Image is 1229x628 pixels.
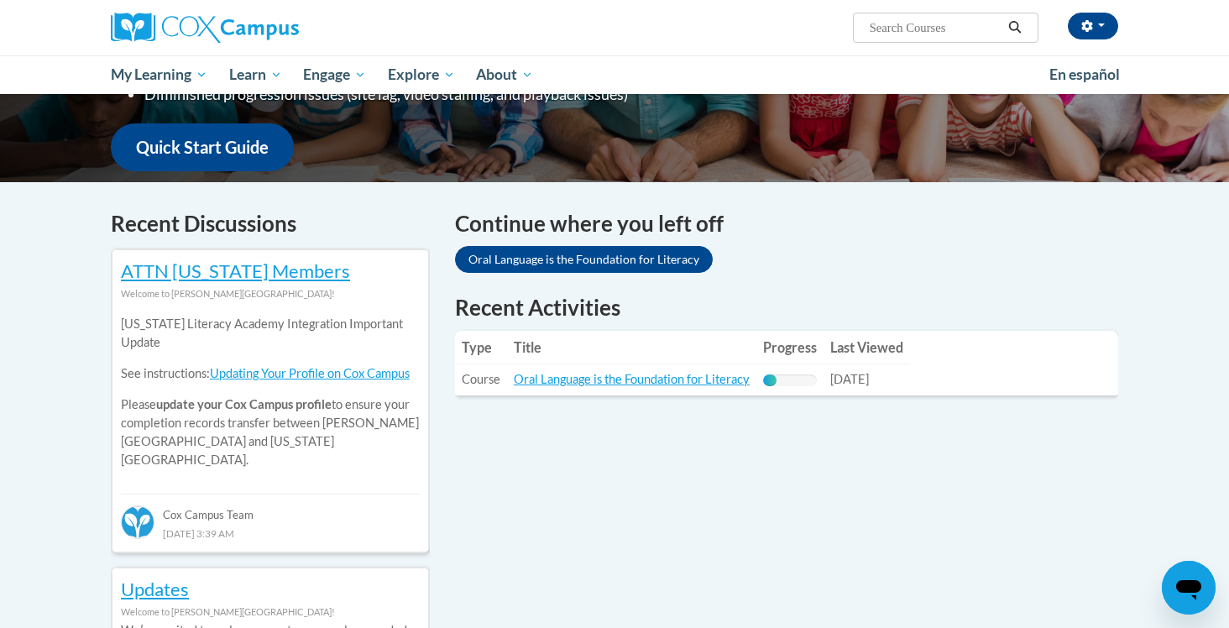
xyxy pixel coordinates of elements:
div: Progress, % [763,374,777,386]
p: See instructions: [121,364,420,383]
span: Engage [303,65,366,85]
th: Progress [756,331,824,364]
div: Cox Campus Team [121,494,420,524]
a: About [466,55,545,94]
div: Main menu [86,55,1143,94]
span: About [476,65,533,85]
th: Title [507,331,756,364]
img: Cox Campus Team [121,505,154,539]
h1: Recent Activities [455,292,1118,322]
p: [US_STATE] Literacy Academy Integration Important Update [121,315,420,352]
span: En español [1049,65,1120,83]
a: Oral Language is the Foundation for Literacy [455,246,713,273]
a: Quick Start Guide [111,123,294,171]
iframe: Button to launch messaging window [1162,561,1216,615]
button: Account Settings [1068,13,1118,39]
a: En español [1038,57,1131,92]
a: Engage [292,55,377,94]
a: Cox Campus [111,13,430,43]
div: [DATE] 3:39 AM [121,524,420,542]
a: Updates [121,578,189,600]
span: [DATE] [830,372,869,386]
a: Explore [377,55,466,94]
a: Updating Your Profile on Cox Campus [210,366,410,380]
div: Please to ensure your completion records transfer between [PERSON_NAME][GEOGRAPHIC_DATA] and [US_... [121,303,420,482]
input: Search Courses [868,18,1002,38]
th: Type [455,331,507,364]
span: Explore [388,65,455,85]
a: Oral Language is the Foundation for Literacy [514,372,750,386]
div: Welcome to [PERSON_NAME][GEOGRAPHIC_DATA]! [121,285,420,303]
img: Cox Campus [111,13,299,43]
span: Course [462,372,500,386]
b: update your Cox Campus profile [156,397,332,411]
div: Welcome to [PERSON_NAME][GEOGRAPHIC_DATA]! [121,603,420,621]
h4: Recent Discussions [111,207,430,240]
a: Learn [218,55,293,94]
th: Last Viewed [824,331,910,364]
h4: Continue where you left off [455,207,1118,240]
button: Search [1002,18,1028,38]
span: My Learning [111,65,207,85]
a: ATTN [US_STATE] Members [121,259,350,282]
a: My Learning [100,55,218,94]
span: Learn [229,65,282,85]
li: Diminished progression issues (site lag, video stalling, and playback issues) [144,82,719,107]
